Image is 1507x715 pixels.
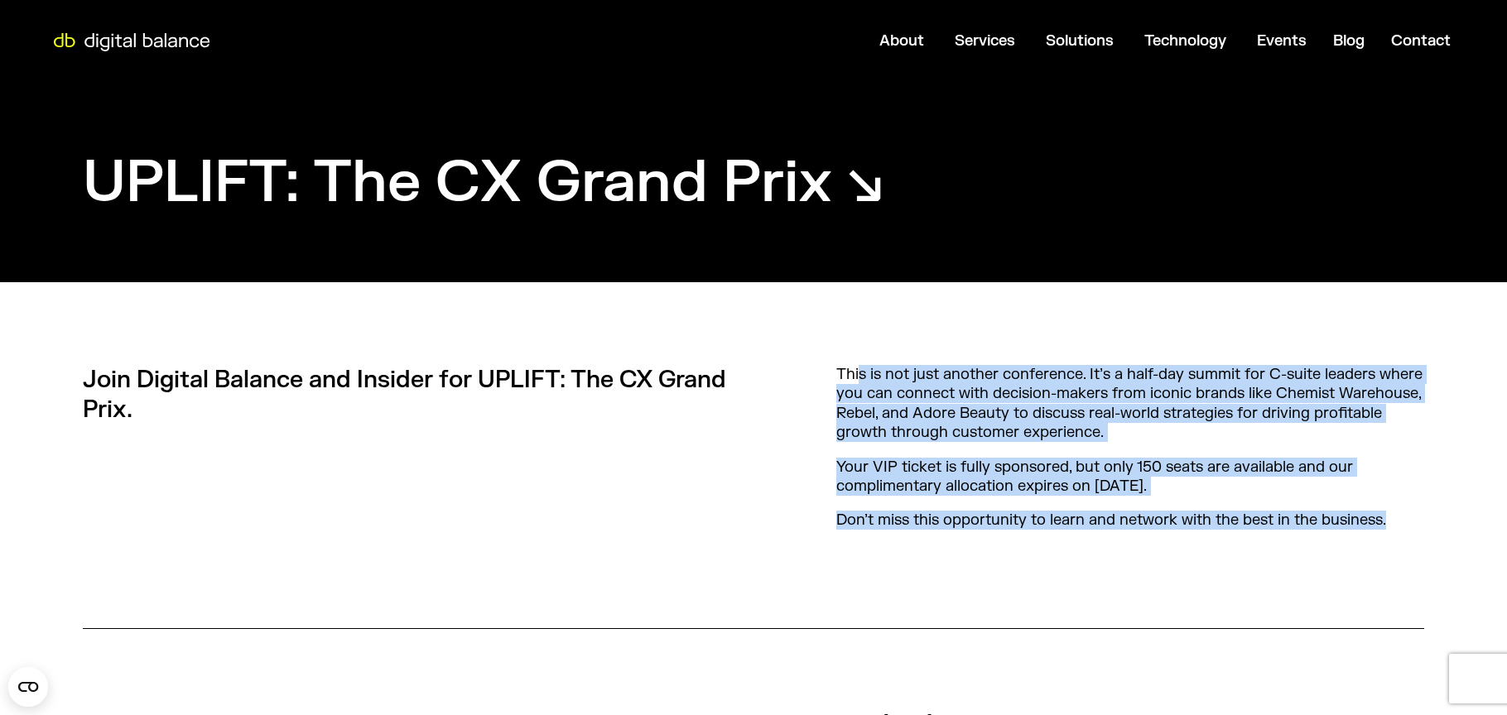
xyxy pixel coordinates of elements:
p: Don’t miss this opportunity to learn and network with the best in the business. [836,511,1424,530]
img: Digital Balance logo [41,33,222,51]
p: Your VIP ticket is fully sponsored, but only 150 seats are available and our complimentary alloca... [836,458,1424,497]
div: Menu Toggle [224,25,1464,57]
button: Open CMP widget [8,667,48,707]
a: Contact [1391,31,1451,50]
a: Solutions [1046,31,1114,50]
a: Blog [1333,31,1365,50]
a: Events [1257,31,1307,50]
p: This is not just another conference. It’s a half-day summit for C-suite leaders where you can con... [836,365,1424,443]
a: Services [955,31,1015,50]
a: About [879,31,924,50]
p: Join Digital Balance and Insider for UPLIFT: The CX Grand Prix. [83,365,753,425]
h1: UPLIFT: The CX Grand Prix ↘︎ [83,145,884,220]
a: Technology [1144,31,1226,50]
nav: Menu [224,25,1464,57]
